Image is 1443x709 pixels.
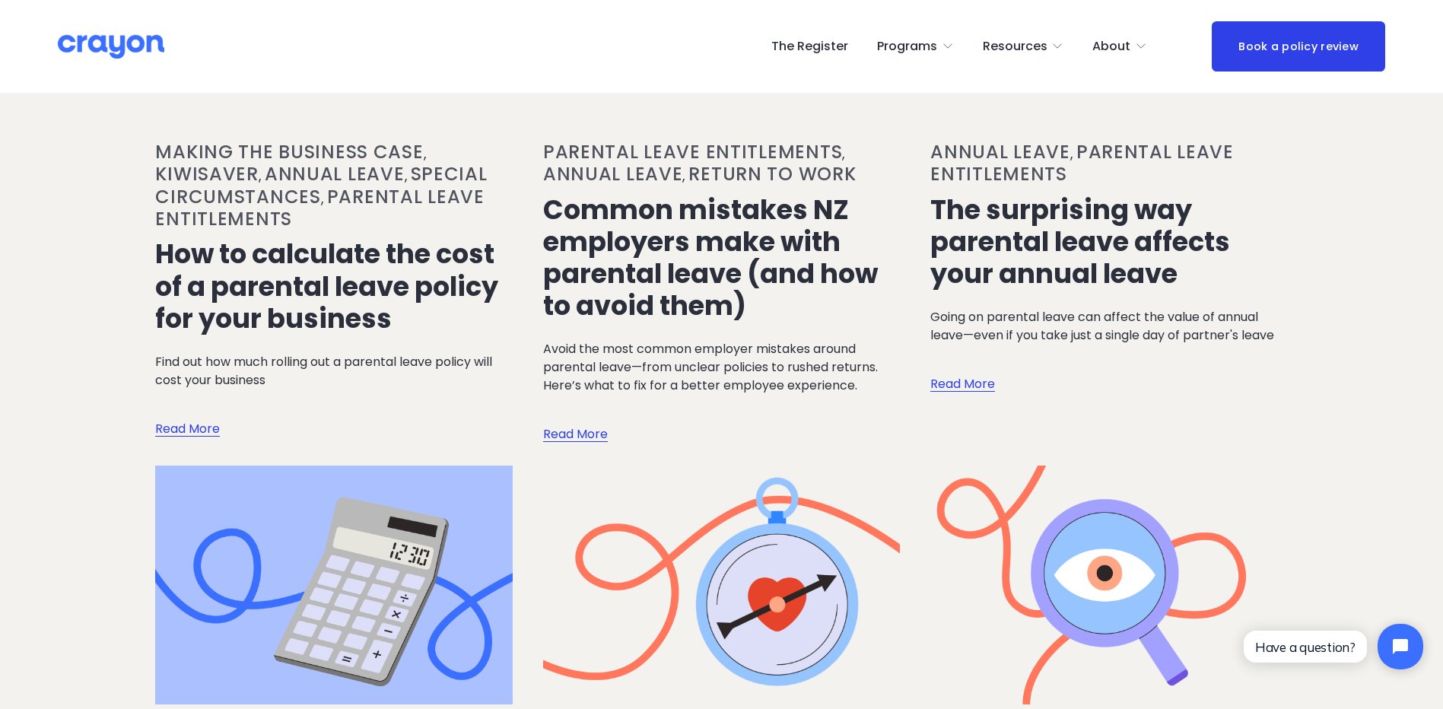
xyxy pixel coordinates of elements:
p: Find out how much rolling out a parental leave policy will cost your business [155,353,512,389]
a: Read More [155,389,220,439]
img: Common mistakes NZ employers make with parental leave (and how to avoid them) [541,465,901,706]
iframe: Tidio Chat [1231,611,1436,682]
span: Programs [877,36,937,58]
span: , [682,167,685,185]
a: KiwiSaver [155,161,258,186]
a: folder dropdown [877,34,954,59]
a: Annual leave [265,161,405,186]
a: Making the business case [155,139,423,164]
img: Crayon [58,33,164,60]
a: Common mistakes NZ employers make with parental leave (and how to avoid them) [543,191,878,325]
p: Going on parental leave can affect the value of annual leave—even if you take just a single day o... [930,308,1287,345]
a: Return to work [688,161,856,186]
a: Read More [543,395,608,444]
a: Parental leave entitlements [930,139,1234,186]
span: , [321,189,323,208]
span: , [424,145,426,163]
p: Avoid the most common employer mistakes around parental leave—from unclear policies to rushed ret... [543,340,900,395]
a: Special circumstances [155,161,487,208]
a: Parental leave entitlements [543,139,842,164]
a: Parental leave entitlements [155,184,484,231]
img: How to calculate the cost of a parental leave policy for your business [154,465,514,706]
span: About [1092,36,1130,58]
a: Annual leave [543,161,683,186]
a: folder dropdown [1092,34,1147,59]
span: Resources [983,36,1047,58]
a: Book a policy review [1212,21,1385,71]
a: Annual leave [930,139,1070,164]
a: folder dropdown [983,34,1064,59]
span: , [1070,145,1073,163]
a: Read More [930,345,995,394]
span: , [842,145,844,163]
span: , [259,167,261,185]
img: The surprising way parental leave affects your annual leave [929,465,1289,706]
span: , [405,167,407,185]
a: The Register [771,34,848,59]
a: The surprising way parental leave affects your annual leave [930,191,1230,292]
a: How to calculate the cost of a parental leave policy for your business [155,235,498,336]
